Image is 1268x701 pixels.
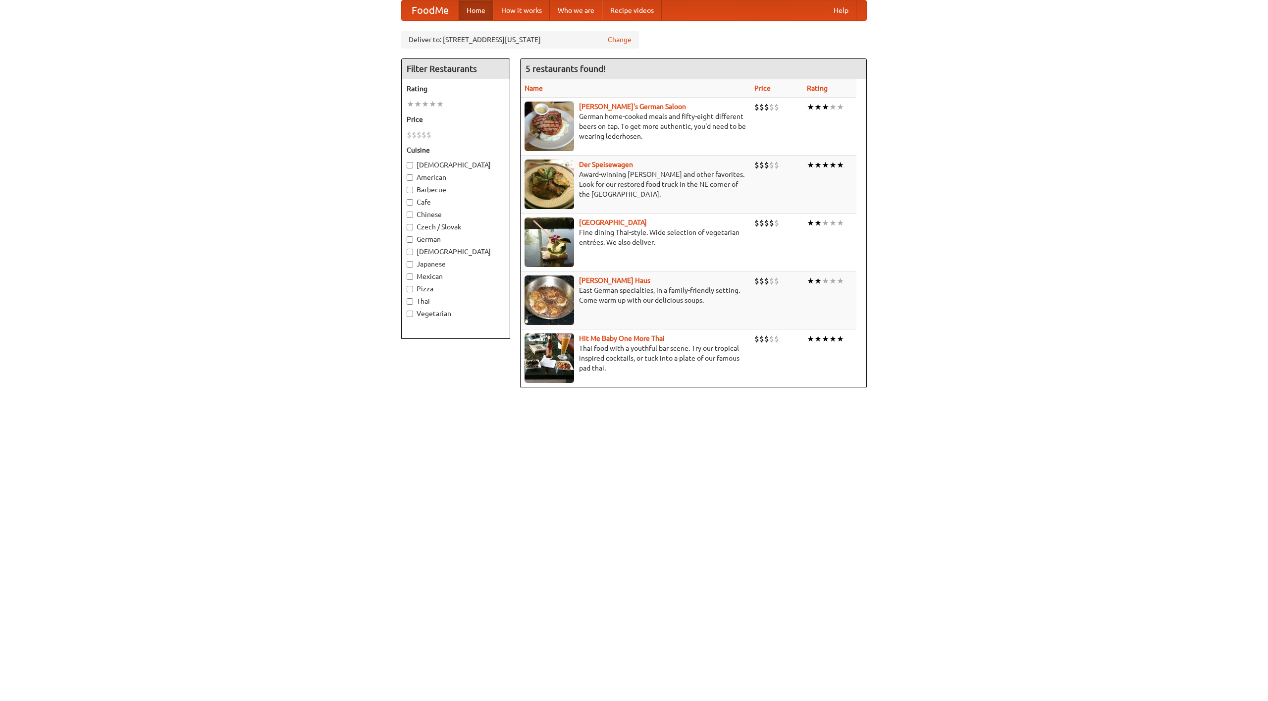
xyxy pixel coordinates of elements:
li: ★ [822,333,829,344]
a: How it works [493,0,550,20]
li: ★ [814,275,822,286]
a: Change [608,35,632,45]
li: ★ [814,217,822,228]
li: ★ [829,160,837,170]
img: satay.jpg [525,217,574,267]
a: Name [525,84,543,92]
li: $ [754,160,759,170]
li: $ [759,275,764,286]
ng-pluralize: 5 restaurants found! [526,64,606,73]
input: Vegetarian [407,311,413,317]
label: Chinese [407,210,505,219]
li: ★ [837,160,844,170]
img: babythai.jpg [525,333,574,383]
li: $ [764,102,769,112]
li: ★ [822,275,829,286]
p: East German specialties, in a family-friendly setting. Come warm up with our delicious soups. [525,285,746,305]
input: Mexican [407,273,413,280]
label: Japanese [407,259,505,269]
li: ★ [822,217,829,228]
input: Czech / Slovak [407,224,413,230]
li: $ [759,102,764,112]
li: $ [774,217,779,228]
li: ★ [807,275,814,286]
li: ★ [837,333,844,344]
label: [DEMOGRAPHIC_DATA] [407,160,505,170]
li: $ [764,217,769,228]
input: [DEMOGRAPHIC_DATA] [407,162,413,168]
li: ★ [829,275,837,286]
li: $ [412,129,417,140]
li: ★ [814,333,822,344]
li: $ [774,275,779,286]
label: Czech / Slovak [407,222,505,232]
h5: Rating [407,84,505,94]
li: ★ [814,160,822,170]
input: Japanese [407,261,413,268]
a: FoodMe [402,0,459,20]
li: $ [764,160,769,170]
li: $ [759,160,764,170]
li: ★ [837,275,844,286]
li: $ [764,275,769,286]
li: $ [754,333,759,344]
h4: Filter Restaurants [402,59,510,79]
li: $ [769,217,774,228]
li: ★ [837,102,844,112]
a: Rating [807,84,828,92]
li: ★ [829,217,837,228]
li: $ [769,160,774,170]
label: Cafe [407,197,505,207]
label: [DEMOGRAPHIC_DATA] [407,247,505,257]
label: Vegetarian [407,309,505,319]
b: Der Speisewagen [579,161,633,168]
li: ★ [436,99,444,109]
li: $ [774,333,779,344]
input: Barbecue [407,187,413,193]
label: Thai [407,296,505,306]
input: Thai [407,298,413,305]
label: German [407,234,505,244]
b: [PERSON_NAME]'s German Saloon [579,103,686,110]
a: Home [459,0,493,20]
p: German home-cooked meals and fifty-eight different beers on tap. To get more authentic, you'd nee... [525,111,746,141]
li: ★ [837,217,844,228]
li: $ [769,102,774,112]
a: [GEOGRAPHIC_DATA] [579,218,647,226]
li: ★ [807,217,814,228]
p: Thai food with a youthful bar scene. Try our tropical inspired cocktails, or tuck into a plate of... [525,343,746,373]
input: Cafe [407,199,413,206]
li: $ [774,102,779,112]
li: $ [759,333,764,344]
input: [DEMOGRAPHIC_DATA] [407,249,413,255]
li: $ [426,129,431,140]
li: ★ [807,333,814,344]
li: ★ [822,102,829,112]
li: $ [754,217,759,228]
li: $ [754,102,759,112]
p: Fine dining Thai-style. Wide selection of vegetarian entrées. We also deliver. [525,227,746,247]
a: Help [826,0,856,20]
li: ★ [807,160,814,170]
li: ★ [829,333,837,344]
li: $ [759,217,764,228]
label: American [407,172,505,182]
div: Deliver to: [STREET_ADDRESS][US_STATE] [401,31,639,49]
a: Recipe videos [602,0,662,20]
li: ★ [807,102,814,112]
h5: Price [407,114,505,124]
li: ★ [814,102,822,112]
a: Price [754,84,771,92]
li: $ [769,333,774,344]
li: ★ [407,99,414,109]
h5: Cuisine [407,145,505,155]
li: ★ [429,99,436,109]
li: ★ [414,99,422,109]
a: Hit Me Baby One More Thai [579,334,665,342]
label: Barbecue [407,185,505,195]
li: $ [417,129,422,140]
b: [PERSON_NAME] Haus [579,276,650,284]
li: $ [774,160,779,170]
